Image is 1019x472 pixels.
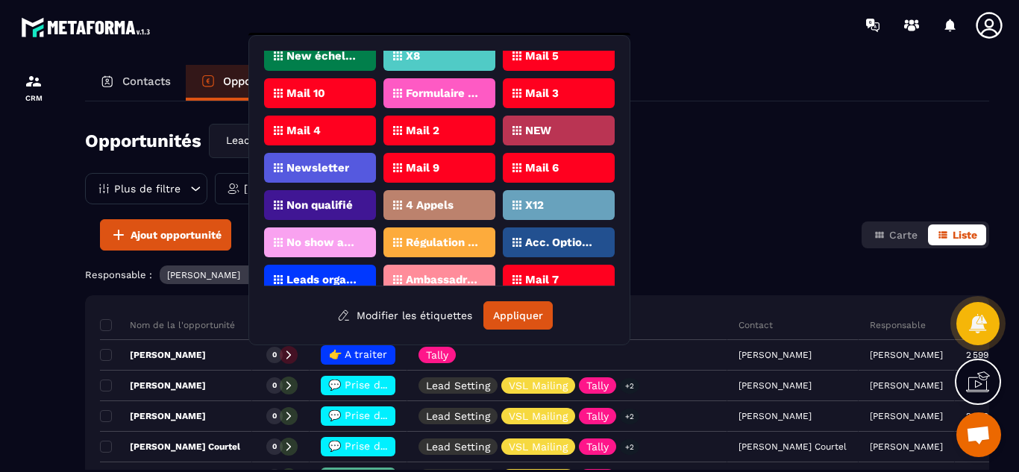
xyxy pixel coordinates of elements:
p: Mail 5 [525,51,559,61]
p: Opportunités [223,75,294,88]
h2: Opportunités [85,126,201,156]
p: +2 [620,378,639,394]
div: Search for option [209,124,366,158]
p: Contact [739,319,773,331]
button: Modifier les étiquettes [326,302,483,329]
p: New échelonnement. [286,51,359,61]
p: Mail 7 [525,274,559,285]
p: Nom de la l'opportunité [100,319,235,331]
p: X12 [525,200,544,210]
span: Lead Setting [222,133,289,149]
a: Opportunités [186,65,309,101]
p: [PERSON_NAME] [100,410,206,422]
img: logo [21,13,155,41]
p: Mail 10 [286,88,325,98]
p: Mail 9 [406,163,439,173]
p: Responsable : [85,269,152,280]
span: 👉 A traiter [329,348,387,360]
p: 2 599,00 € [966,411,1010,421]
p: [PERSON_NAME] [870,350,943,360]
p: +2 [620,439,639,455]
p: VSL Mailing [509,441,568,452]
span: 💬 Prise de contact effectué [328,379,477,391]
p: Lead Setting [426,380,490,391]
span: Carte [889,229,918,241]
p: 0 [272,411,277,421]
p: Tally [586,441,609,452]
p: [PERSON_NAME] Courtel [100,441,240,453]
p: [PERSON_NAME] [870,411,943,421]
p: 0 [272,380,277,391]
p: Tally [426,350,448,360]
p: Newsletter [286,163,349,173]
p: Non qualifié [286,200,353,210]
span: Liste [953,229,977,241]
p: VSL Mailing [509,380,568,391]
p: Mail 2 [406,125,439,136]
p: [PERSON_NAME] [167,270,240,280]
p: Régulation en cours [406,237,478,248]
button: Liste [928,224,986,245]
span: Ajout opportunité [131,227,222,242]
p: Formulaire RDV [406,88,478,98]
p: [PERSON_NAME] [100,380,206,391]
button: Appliquer [483,301,553,330]
p: 4 Appels [406,200,454,210]
p: Tally [586,411,609,421]
div: Ouvrir le chat [956,412,1001,457]
p: [PERSON_NAME] [100,349,206,361]
p: Tally [586,380,609,391]
p: VSL Mailing [509,411,568,421]
p: Acc. Option 2 [525,237,598,248]
p: Mail 4 [286,125,321,136]
p: +2 [620,409,639,424]
p: Ambassadrice [406,274,478,285]
p: [PERSON_NAME] [870,380,943,391]
p: 0 [272,441,277,452]
p: X8 [406,51,420,61]
p: Mail 6 [525,163,559,173]
button: Carte [865,224,926,245]
p: NEW [525,125,551,136]
p: Leads organique [286,274,359,285]
p: No show appel stratégique [286,237,359,248]
img: formation [25,72,43,90]
p: Responsable [870,319,926,331]
p: [PERSON_NAME] [870,441,943,452]
a: Contacts [85,65,186,101]
span: 💬 Prise de contact effectué [328,409,477,421]
p: 0 [272,350,277,360]
p: Lead Setting [426,441,490,452]
p: CRM [4,94,63,102]
p: [PERSON_NAME] [244,183,329,194]
button: Ajout opportunité [100,219,231,251]
p: Mail 3 [525,88,559,98]
span: 💬 Prise de contact effectué [328,440,477,452]
p: Plus de filtre [114,183,181,194]
a: formationformationCRM [4,61,63,113]
p: Contacts [122,75,171,88]
p: Lead Setting [426,411,490,421]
